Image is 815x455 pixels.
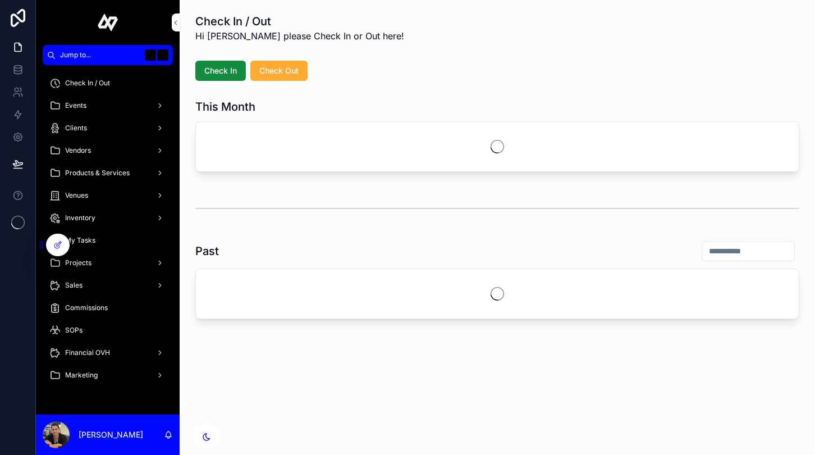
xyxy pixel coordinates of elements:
button: Check In [195,61,246,81]
a: Clients [43,118,173,138]
span: Marketing [65,371,98,380]
button: Check Out [250,61,308,81]
a: Commissions [43,298,173,318]
span: Products & Services [65,169,130,178]
span: My Tasks [65,236,95,245]
div: scrollable content [36,65,180,415]
span: Check In [204,65,237,76]
span: Clients [65,124,87,133]
h1: Past [195,243,219,259]
h1: Check In / Out [195,13,404,29]
a: Events [43,95,173,116]
h1: This Month [195,99,255,115]
span: Events [65,101,86,110]
span: Sales [65,281,83,290]
a: Marketing [43,365,173,385]
span: SOPs [65,326,83,335]
a: Sales [43,275,173,295]
span: Projects [65,258,91,267]
img: App logo [98,13,118,31]
a: Inventory [43,208,173,228]
a: Vendors [43,140,173,161]
a: Financial OVH [43,343,173,363]
span: Venues [65,191,88,200]
span: Financial OVH [65,348,110,357]
a: Check In / Out [43,73,173,93]
span: Jump to... [60,51,140,60]
p: [PERSON_NAME] [79,429,143,440]
button: Jump to...K [43,45,173,65]
a: Venues [43,185,173,206]
span: K [158,51,167,60]
span: Hi [PERSON_NAME] please Check In or Out here! [195,29,404,43]
a: My Tasks [43,230,173,251]
span: Vendors [65,146,91,155]
a: SOPs [43,320,173,340]
span: Check Out [259,65,299,76]
a: Projects [43,253,173,273]
span: Inventory [65,213,95,222]
span: Check In / Out [65,79,110,88]
a: Products & Services [43,163,173,183]
span: Commissions [65,303,108,312]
